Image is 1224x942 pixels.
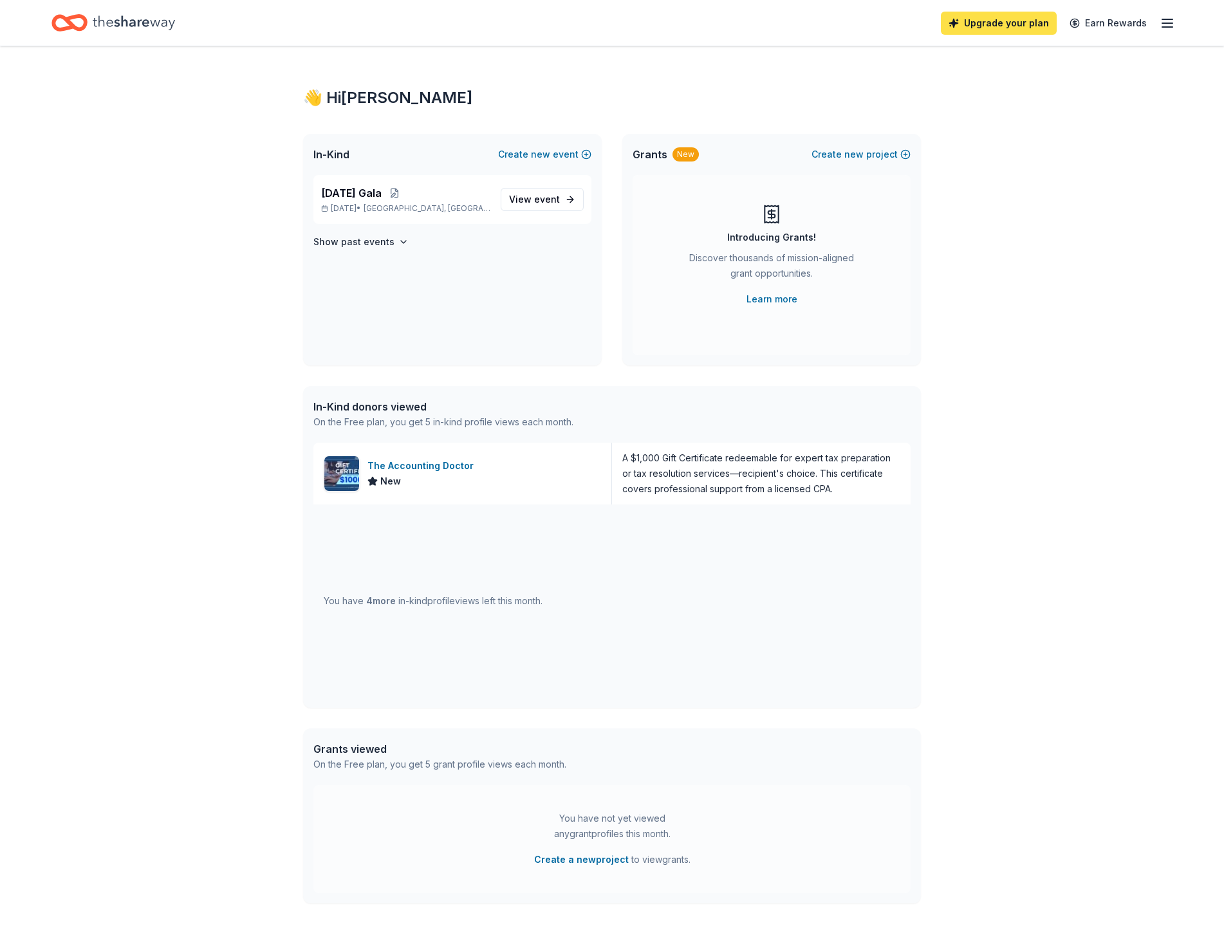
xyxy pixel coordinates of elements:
span: Grants [633,147,667,162]
span: [DATE] Gala [321,185,382,201]
a: Upgrade your plan [941,12,1057,35]
button: Createnewproject [811,147,911,162]
button: Createnewevent [498,147,591,162]
span: [GEOGRAPHIC_DATA], [GEOGRAPHIC_DATA] [364,203,490,214]
div: Introducing Grants! [727,230,816,245]
span: In-Kind [313,147,349,162]
div: You have in-kind profile views left this month. [324,593,542,609]
div: The Accounting Doctor [367,458,479,474]
div: On the Free plan, you get 5 grant profile views each month. [313,757,566,772]
span: to view grants . [534,852,691,867]
a: Learn more [746,291,797,307]
a: Home [51,8,175,38]
div: 👋 Hi [PERSON_NAME] [303,88,921,108]
div: You have not yet viewed any grant profiles this month. [532,811,692,842]
h4: Show past events [313,234,394,250]
div: In-Kind donors viewed [313,399,573,414]
div: On the Free plan, you get 5 in-kind profile views each month. [313,414,573,430]
div: New [672,147,699,162]
span: new [531,147,550,162]
div: Grants viewed [313,741,566,757]
span: 4 more [366,595,396,606]
p: [DATE] • [321,203,490,214]
a: Earn Rewards [1062,12,1154,35]
span: new [844,147,864,162]
button: Show past events [313,234,409,250]
img: Image for The Accounting Doctor [324,456,359,491]
div: A $1,000 Gift Certificate redeemable for expert tax preparation or tax resolution services—recipi... [622,450,900,497]
div: Discover thousands of mission-aligned grant opportunities. [684,250,859,286]
span: New [380,474,401,489]
span: View [509,192,560,207]
a: View event [501,188,584,211]
button: Create a newproject [534,852,629,867]
span: event [534,194,560,205]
